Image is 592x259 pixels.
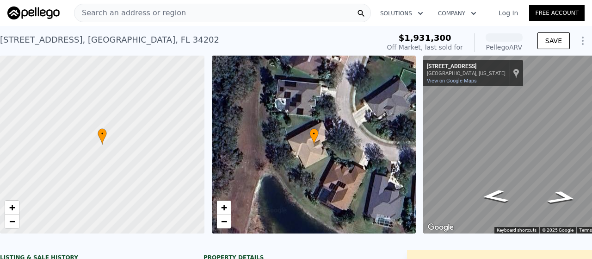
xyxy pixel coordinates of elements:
[427,63,506,70] div: [STREET_ADDRESS]
[221,202,227,213] span: +
[387,43,463,52] div: Off Market, last sold for
[431,5,484,22] button: Company
[5,201,19,215] a: Zoom in
[470,187,520,206] path: Go Southeast, Wood Duck Cir
[487,8,529,18] a: Log In
[9,215,15,227] span: −
[309,130,319,138] span: •
[309,128,319,145] div: •
[9,202,15,213] span: +
[535,187,591,208] path: Go North, Wood Duck Cir
[573,32,592,50] button: Show Options
[513,68,519,78] a: Show location on map
[98,130,107,138] span: •
[217,201,231,215] a: Zoom in
[373,5,431,22] button: Solutions
[425,221,456,234] img: Google
[529,5,585,21] a: Free Account
[399,33,451,43] span: $1,931,300
[7,6,60,19] img: Pellego
[98,128,107,145] div: •
[537,32,570,49] button: SAVE
[425,221,456,234] a: Open this area in Google Maps (opens a new window)
[427,78,477,84] a: View on Google Maps
[579,227,592,233] a: Terms (opens in new tab)
[486,43,523,52] div: Pellego ARV
[74,7,186,19] span: Search an address or region
[497,227,536,234] button: Keyboard shortcuts
[542,227,573,233] span: © 2025 Google
[427,70,506,76] div: [GEOGRAPHIC_DATA], [US_STATE]
[221,215,227,227] span: −
[5,215,19,228] a: Zoom out
[217,215,231,228] a: Zoom out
